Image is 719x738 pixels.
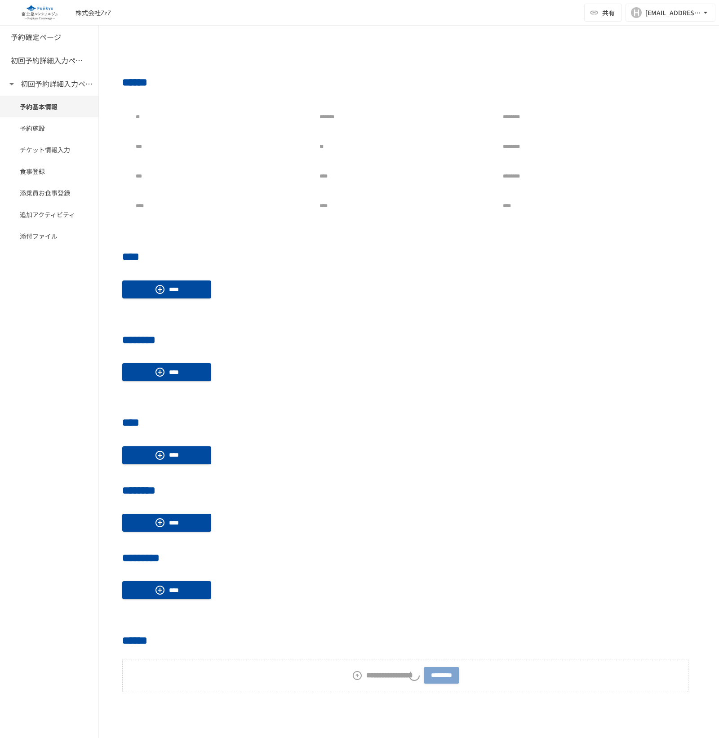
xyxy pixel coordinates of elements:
[20,145,79,155] span: チケット情報入力
[20,231,79,241] span: 添付ファイル
[11,31,61,43] h6: 予約確定ページ
[631,7,642,18] div: H
[20,102,79,111] span: 予約基本情報
[11,55,83,67] h6: 初回予約詳細入力ページ
[645,7,701,18] div: [EMAIL_ADDRESS][PERSON_NAME][DOMAIN_NAME]
[20,166,79,176] span: 食事登録
[602,8,615,18] span: 共有
[584,4,622,22] button: 共有
[11,5,68,20] img: eQeGXtYPV2fEKIA3pizDiVdzO5gJTl2ahLbsPaD2E4R
[626,4,715,22] button: H[EMAIL_ADDRESS][PERSON_NAME][DOMAIN_NAME]
[20,123,79,133] span: 予約施設
[20,209,79,219] span: 追加アクティビティ
[20,188,79,198] span: 添乗員お食事登録
[75,8,111,18] div: 株式会社ZzZ
[21,78,93,90] h6: 初回予約詳細入力ページ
